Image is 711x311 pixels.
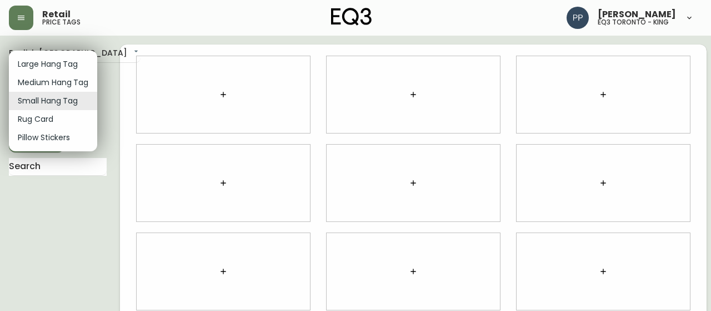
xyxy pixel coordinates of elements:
[9,110,97,129] li: Rug Card
[9,129,97,147] li: Pillow Stickers
[9,55,97,73] li: Large Hang Tag
[23,42,183,82] textarea: EXCLUDES AERON CHAIRS & STOOLS
[9,73,97,92] li: Medium Hang Tag
[9,92,97,110] li: Small Hang Tag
